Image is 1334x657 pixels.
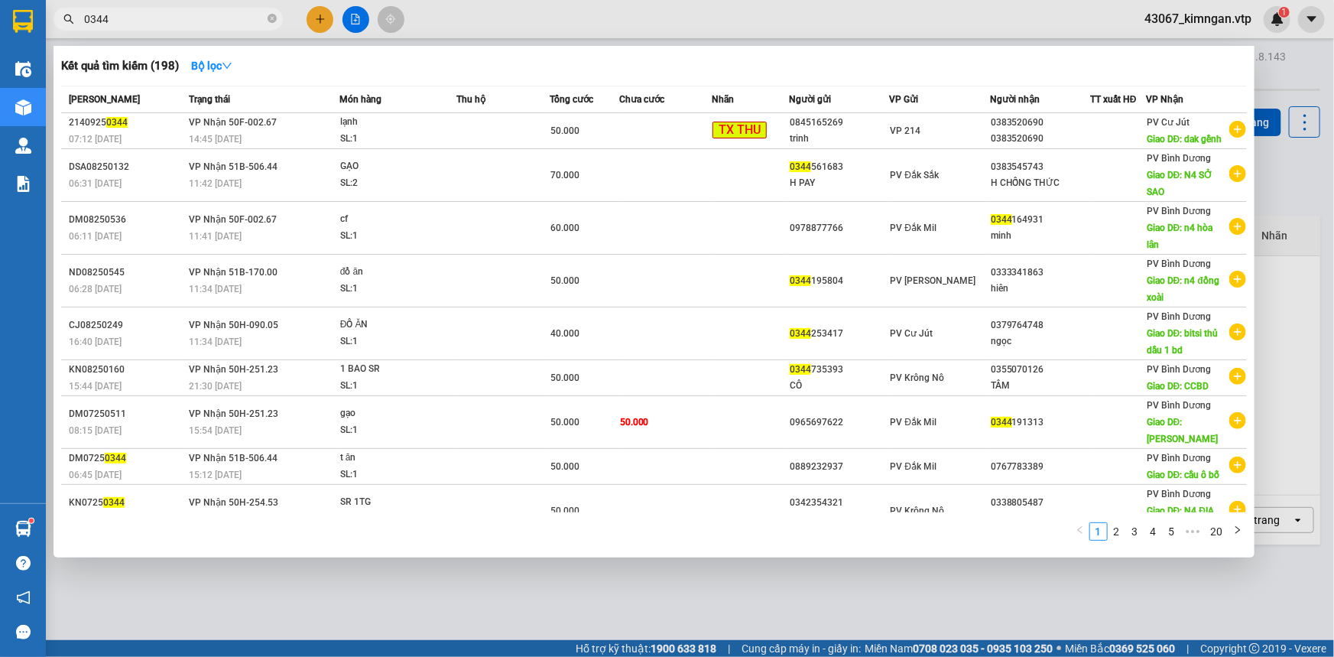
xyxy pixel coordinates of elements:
span: PV Đắk Mil [890,223,936,233]
span: PV Bình Dương [1147,206,1211,216]
span: Giao DĐ: N4 SỞ SAO [1147,170,1213,197]
span: Nơi nhận: [117,106,141,128]
span: 14:45 [DATE] [189,134,242,145]
span: Tổng cước [550,94,593,105]
span: 06:31 [DATE] [69,178,122,189]
span: Giao DĐ: cầu ô bố [1147,470,1220,480]
span: 15:44 [DATE] [69,381,122,392]
div: SL: 1 [340,422,455,439]
span: Giao DĐ: n4 hòa lân [1147,223,1213,250]
span: PV Bình Dương [1147,489,1211,499]
li: Next 5 Pages [1181,522,1206,541]
div: DM0725 [69,450,184,467]
div: KN08250160 [69,362,184,378]
li: Next Page [1229,522,1247,541]
div: 0767783389 [991,459,1089,475]
div: t ăn [340,450,455,467]
span: 11:34 [DATE] [189,337,242,347]
span: 50.000 [550,372,579,383]
span: plus-circle [1229,412,1246,429]
span: message [16,625,31,639]
span: 21:30 [DATE] [189,381,242,392]
span: 08:15 [DATE] [69,425,122,436]
span: PV Bình Dương [1147,153,1211,164]
img: warehouse-icon [15,99,31,115]
span: plus-circle [1229,368,1246,385]
span: plus-circle [1229,121,1246,138]
span: PV Cư Jút [1147,117,1190,128]
span: PV Krông Nô [890,372,944,383]
span: plus-circle [1229,271,1246,288]
img: warehouse-icon [15,138,31,154]
span: VP Nhận 50H-254.53 [189,497,278,508]
div: 0889232937 [790,459,888,475]
span: VP Nhận 50F-002.67 [189,214,277,225]
img: logo-vxr [13,10,33,33]
div: CÔ THANH [790,511,888,527]
div: GẠO [340,158,455,175]
span: 0344 [105,453,126,463]
span: 40.000 [550,328,579,339]
span: plus-circle [1229,324,1246,340]
div: 0 [991,511,1089,527]
div: 164931 [991,212,1089,228]
span: notification [16,590,31,605]
span: plus-circle [1229,218,1246,235]
span: PV Bình Dương [1147,400,1211,411]
span: 50.000 [550,125,579,136]
span: 50.000 [550,461,579,472]
span: PV Bình Dương [1147,311,1211,322]
span: Nơi gửi: [15,106,31,128]
div: SL: 1 [340,131,455,148]
span: Giao DĐ: bitsi thủ dầu 1 bd [1147,328,1219,356]
li: 4 [1144,522,1163,541]
strong: CÔNG TY TNHH [GEOGRAPHIC_DATA] 214 QL13 - P.26 - Q.BÌNH THẠNH - TP HCM 1900888606 [40,24,124,82]
div: 0333341863 [991,265,1089,281]
a: 2 [1108,523,1125,540]
span: VP 214 [890,125,920,136]
span: PV Bình Dương [1147,364,1211,375]
span: Người nhận [990,94,1040,105]
span: 19:07:44 [DATE] [145,69,216,80]
span: 06:11 [DATE] [69,231,122,242]
div: trinh [790,131,888,147]
button: right [1229,522,1247,541]
img: warehouse-icon [15,61,31,77]
div: ngọc [991,333,1089,350]
span: down [222,60,232,71]
h3: Kết quả tìm kiếm ( 198 ) [61,58,179,74]
div: 735393 [790,362,888,378]
span: Chưa cước [619,94,664,105]
li: 3 [1126,522,1144,541]
div: KN0725 [69,495,184,511]
div: SL: 2 [340,175,455,192]
span: VP Nhận 50H-251.23 [189,364,278,375]
span: PV Đắk Mil [890,461,936,472]
li: 1 [1089,522,1108,541]
span: 0344 [991,214,1012,225]
sup: 1 [29,519,34,523]
span: TT xuất HĐ [1090,94,1137,105]
span: 50.000 [550,417,579,428]
button: left [1071,522,1089,541]
div: 0965697622 [790,415,888,431]
strong: Bộ lọc [191,60,232,72]
div: DM07250511 [69,406,184,422]
span: VP Nhận 51B-170.00 [189,267,278,278]
span: 0344 [790,161,811,172]
span: left [1076,525,1085,535]
span: 11:41 [DATE] [189,231,242,242]
div: H CHỐNG THỨC [991,175,1089,191]
span: 15:12 [DATE] [189,470,242,480]
span: Giao DĐ: n4 đồng xoài [1147,275,1219,303]
span: Giao DĐ: [PERSON_NAME] [1147,417,1218,444]
span: 70.000 [550,170,579,181]
strong: BIÊN NHẬN GỬI HÀNG HOÁ [53,92,177,103]
div: 253417 [790,326,888,342]
div: CJ08250249 [69,317,184,333]
span: close-circle [268,12,277,27]
span: PV Krông Nô [890,506,944,516]
div: TÂM [991,378,1089,394]
span: Giao DĐ: dak gềnh [1147,134,1222,145]
img: solution-icon [15,176,31,192]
